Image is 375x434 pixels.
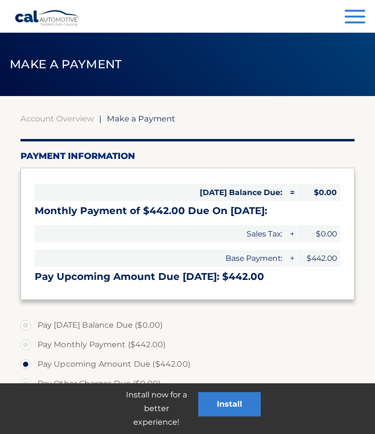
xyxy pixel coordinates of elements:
span: [DATE] Balance Due: [35,184,286,201]
h3: Monthly Payment of $442.00 Due On [DATE]: [35,205,341,217]
span: + [286,225,296,242]
a: Account Overview [21,114,94,123]
span: $0.00 [296,225,340,242]
label: Pay Other Charges Due ($0.00) [21,374,355,394]
span: Make a Payment [10,57,122,71]
label: Pay Upcoming Amount Due ($442.00) [21,355,355,374]
span: $442.00 [296,250,340,267]
span: | [99,114,102,123]
span: Sales Tax: [35,225,286,242]
label: Pay Monthly Payment ($442.00) [21,335,355,355]
button: Install [198,392,261,416]
label: Pay [DATE] Balance Due ($0.00) [21,316,355,335]
button: Menu [345,10,365,26]
span: Base Payment: [35,250,286,267]
span: = [286,184,296,201]
h3: Pay Upcoming Amount Due [DATE]: $442.00 [35,271,341,283]
a: Cal Automotive [15,10,80,27]
span: $0.00 [296,184,340,201]
h2: Payment Information [21,151,355,161]
span: Make a Payment [107,114,175,123]
span: + [286,250,296,267]
p: Install now for a better experience! [114,388,198,429]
